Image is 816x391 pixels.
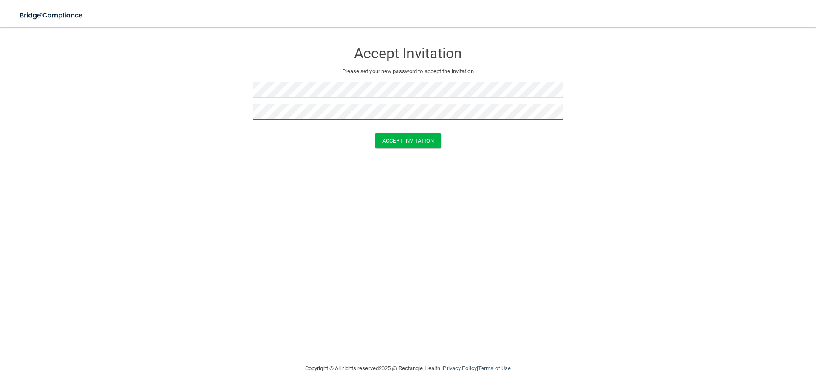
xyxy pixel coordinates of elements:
[259,66,557,77] p: Please set your new password to accept the invitation
[253,46,563,61] h3: Accept Invitation
[669,331,806,365] iframe: Drift Widget Chat Controller
[443,365,476,371] a: Privacy Policy
[253,355,563,382] div: Copyright © All rights reserved 2025 @ Rectangle Health | |
[13,7,91,24] img: bridge_compliance_login_screen.278c3ca4.svg
[478,365,511,371] a: Terms of Use
[375,133,441,148] button: Accept Invitation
